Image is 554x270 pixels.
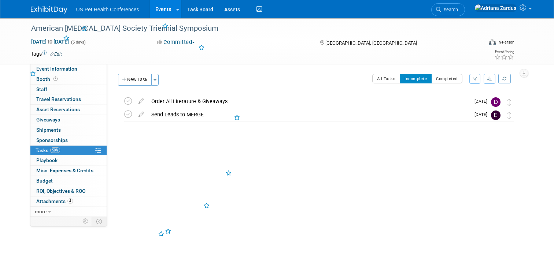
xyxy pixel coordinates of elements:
img: ExhibitDay [31,6,67,14]
span: 50% [50,147,60,153]
span: [DATE] [474,99,491,104]
img: Debra Smith [491,97,501,107]
i: Move task [507,99,511,106]
button: Incomplete [400,74,432,83]
a: Playbook [30,155,107,165]
a: more [30,207,107,217]
span: US Pet Health Conferences [76,7,139,12]
span: Budget [36,178,53,184]
div: In-Person [497,40,514,45]
a: Misc. Expenses & Credits [30,166,107,176]
td: Toggle Event Tabs [92,217,107,226]
span: Playbook [36,157,58,163]
a: Budget [30,176,107,186]
img: Adriana Zardus [474,4,517,12]
span: Staff [36,86,47,92]
div: Event Format [443,38,514,49]
button: Committed [154,38,198,46]
a: Staff [30,85,107,94]
span: Asset Reservations [36,106,80,112]
a: Asset Reservations [30,105,107,115]
a: Search [431,3,465,16]
a: Sponsorships [30,135,107,145]
a: edit [135,98,148,105]
button: Completed [431,74,462,83]
button: New Task [118,74,152,86]
i: Move task [507,112,511,119]
span: (5 days) [70,40,86,45]
span: Booth [36,76,59,82]
span: Shipments [36,127,61,133]
a: Attachments4 [30,196,107,206]
span: [GEOGRAPHIC_DATA], [GEOGRAPHIC_DATA] [325,40,417,46]
span: Attachments [36,198,73,204]
a: Booth [30,74,107,84]
span: Giveaways [36,117,60,123]
td: Personalize Event Tab Strip [79,217,92,226]
span: ROI, Objectives & ROO [36,188,85,194]
span: Event Information [36,66,77,72]
a: edit [135,111,148,118]
a: Edit [50,52,62,57]
span: [DATE] [DATE] [31,38,69,45]
span: 4 [67,198,73,204]
span: Misc. Expenses & Credits [36,168,93,173]
button: All Tasks [372,74,400,83]
div: American [MEDICAL_DATA] Society Triennial Symposium [29,22,473,35]
a: Shipments [30,125,107,135]
span: to [47,39,53,45]
span: more [35,209,47,214]
td: Tags [31,50,62,57]
a: Giveaways [30,115,107,125]
span: [DATE] [474,112,491,117]
a: Refresh [498,74,511,83]
div: Event Rating [494,50,514,54]
div: Send Leads to MERGE [148,108,470,121]
a: Travel Reservations [30,94,107,104]
img: Erika Plata [491,110,501,120]
span: Booth not reserved yet [52,76,59,82]
div: Order All Literature & Giveaways [148,95,470,108]
span: Sponsorships [36,137,68,143]
a: Event Information [30,64,107,74]
img: Format-Inperson.png [489,39,496,45]
a: ROI, Objectives & ROO [30,186,107,196]
span: Search [441,7,458,12]
span: Travel Reservations [36,96,81,102]
a: Tasks50% [30,146,107,155]
span: Tasks [36,147,60,153]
